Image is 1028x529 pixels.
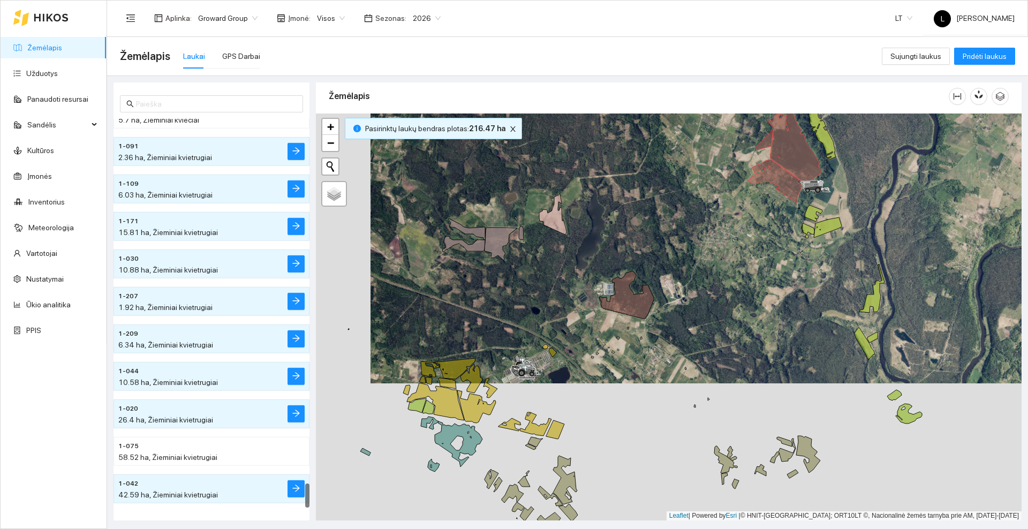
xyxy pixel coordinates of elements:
[365,123,505,134] span: Pasirinktų laukų bendras plotas :
[413,10,441,26] span: 2026
[28,198,65,206] a: Inventorius
[26,326,41,335] a: PPIS
[120,48,170,65] span: Žemėlapis
[327,120,334,133] span: +
[954,48,1015,65] button: Pridėti laukus
[288,12,311,24] span: Įmonė :
[954,52,1015,61] a: Pridėti laukus
[118,366,139,376] span: 1-044
[375,12,406,24] span: Sezonas :
[288,218,305,235] button: arrow-right
[322,182,346,206] a: Layers
[27,146,54,155] a: Kultūros
[739,512,740,519] span: |
[118,191,213,199] span: 6.03 ha, Žieminiai kvietrugiai
[941,10,944,27] span: L
[364,14,373,22] span: calendar
[136,98,297,110] input: Paieška
[288,180,305,198] button: arrow-right
[27,114,88,135] span: Sandėlis
[292,259,300,269] span: arrow-right
[118,479,138,489] span: 1-042
[118,254,139,264] span: 1-030
[27,172,52,180] a: Įmonės
[118,490,218,499] span: 42.59 ha, Žieminiai kvietrugiai
[26,69,58,78] a: Užduotys
[118,153,212,162] span: 2.36 ha, Žieminiai kvietrugiai
[949,92,965,101] span: column-width
[165,12,192,24] span: Aplinka :
[322,119,338,135] a: Zoom in
[27,43,62,52] a: Žemėlapis
[292,184,300,194] span: arrow-right
[288,480,305,497] button: arrow-right
[277,14,285,22] span: shop
[329,81,949,111] div: Žemėlapis
[288,143,305,160] button: arrow-right
[118,266,218,274] span: 10.88 ha, Žieminiai kvietrugiai
[154,14,163,22] span: layout
[28,223,74,232] a: Meteorologija
[288,368,305,385] button: arrow-right
[322,158,338,175] button: Initiate a new search
[288,255,305,273] button: arrow-right
[353,125,361,132] span: info-circle
[327,136,334,149] span: −
[118,415,213,424] span: 26.4 ha, Žieminiai kvietrugiai
[118,228,218,237] span: 15.81 ha, Žieminiai kvietrugiai
[507,123,519,135] button: close
[882,48,950,65] button: Sujungti laukus
[198,10,258,26] span: Groward Group
[292,372,300,382] span: arrow-right
[317,10,345,26] span: Visos
[118,291,138,301] span: 1-207
[292,297,300,307] span: arrow-right
[669,512,689,519] a: Leaflet
[469,124,505,133] b: 216.47 ha
[507,125,519,133] span: close
[118,453,217,462] span: 58.52 ha, Žieminiai kvietrugiai
[118,216,139,226] span: 1-171
[292,334,300,344] span: arrow-right
[949,88,966,105] button: column-width
[118,441,139,451] span: 1-075
[26,249,57,258] a: Vartotojai
[183,50,205,62] div: Laukai
[292,222,300,232] span: arrow-right
[120,7,141,29] button: menu-fold
[118,378,218,387] span: 10.58 ha, Žieminiai kvietrugiai
[667,511,1022,520] div: | Powered by © HNIT-[GEOGRAPHIC_DATA]; ORT10LT ©, Nacionalinė žemės tarnyba prie AM, [DATE]-[DATE]
[726,512,737,519] a: Esri
[222,50,260,62] div: GPS Darbai
[118,141,139,152] span: 1-091
[26,275,64,283] a: Nustatymai
[27,95,88,103] a: Panaudoti resursai
[288,293,305,310] button: arrow-right
[934,14,1015,22] span: [PERSON_NAME]
[126,100,134,108] span: search
[292,409,300,419] span: arrow-right
[890,50,941,62] span: Sujungti laukus
[118,341,213,349] span: 6.34 ha, Žieminiai kvietrugiai
[288,405,305,422] button: arrow-right
[882,52,950,61] a: Sujungti laukus
[126,13,135,23] span: menu-fold
[292,147,300,157] span: arrow-right
[118,329,138,339] span: 1-209
[292,484,300,494] span: arrow-right
[322,135,338,151] a: Zoom out
[118,116,199,124] span: 5.7 ha, Žieminiai kviečiai
[26,300,71,309] a: Ūkio analitika
[118,404,138,414] span: 1-020
[118,303,213,312] span: 1.92 ha, Žieminiai kvietrugiai
[895,10,912,26] span: LT
[963,50,1007,62] span: Pridėti laukus
[118,179,139,189] span: 1-109
[288,330,305,347] button: arrow-right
